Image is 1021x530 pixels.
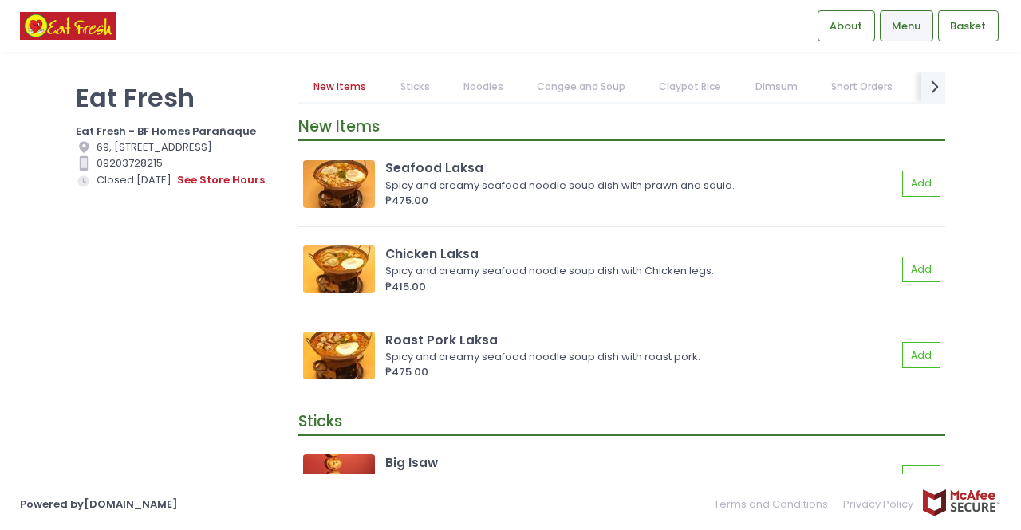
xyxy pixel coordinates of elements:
[902,465,940,492] button: Add
[303,245,375,293] img: Chicken Laksa
[902,257,940,283] button: Add
[950,18,986,34] span: Basket
[298,72,382,102] a: New Items
[815,72,908,102] a: Short Orders
[385,178,892,194] div: Spicy and creamy seafood noodle soup dish with prawn and squid.
[385,159,897,177] div: Seafood Laksa
[298,410,342,432] span: Sticks
[303,332,375,379] img: Roast Pork Laksa
[384,72,445,102] a: Sticks
[303,454,375,502] img: Big Isaw
[303,160,375,208] img: Seafood Laksa
[385,472,892,488] div: Deep-fried pork intestines. Comes with vinegar.
[911,72,962,102] a: Rice
[892,18,920,34] span: Menu
[176,171,266,189] button: see store hours
[880,10,933,41] a: Menu
[20,12,116,40] img: logo
[739,72,813,102] a: Dimsum
[714,489,836,520] a: Terms and Conditions
[522,72,641,102] a: Congee and Soup
[385,349,892,365] div: Spicy and creamy seafood noodle soup dish with roast pork.
[818,10,875,41] a: About
[644,72,737,102] a: Claypot Rice
[385,263,892,279] div: Spicy and creamy seafood noodle soup dish with Chicken legs.
[76,82,278,113] p: Eat Fresh
[76,124,256,139] b: Eat Fresh - BF Homes Parañaque
[902,171,940,197] button: Add
[447,72,518,102] a: Noodles
[76,139,278,155] div: 69, [STREET_ADDRESS]
[836,489,922,520] a: Privacy Policy
[385,331,897,349] div: Roast Pork Laksa
[385,245,897,263] div: Chicken Laksa
[20,497,178,512] a: Powered by[DOMAIN_NAME]
[385,453,897,472] div: Big Isaw
[385,279,897,295] div: ₱415.00
[76,155,278,171] div: 09203728215
[76,171,278,189] div: Closed [DATE].
[902,342,940,368] button: Add
[830,18,862,34] span: About
[385,193,897,209] div: ₱475.00
[385,364,897,380] div: ₱475.00
[298,116,380,137] span: New Items
[921,489,1001,516] img: mcafee-secure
